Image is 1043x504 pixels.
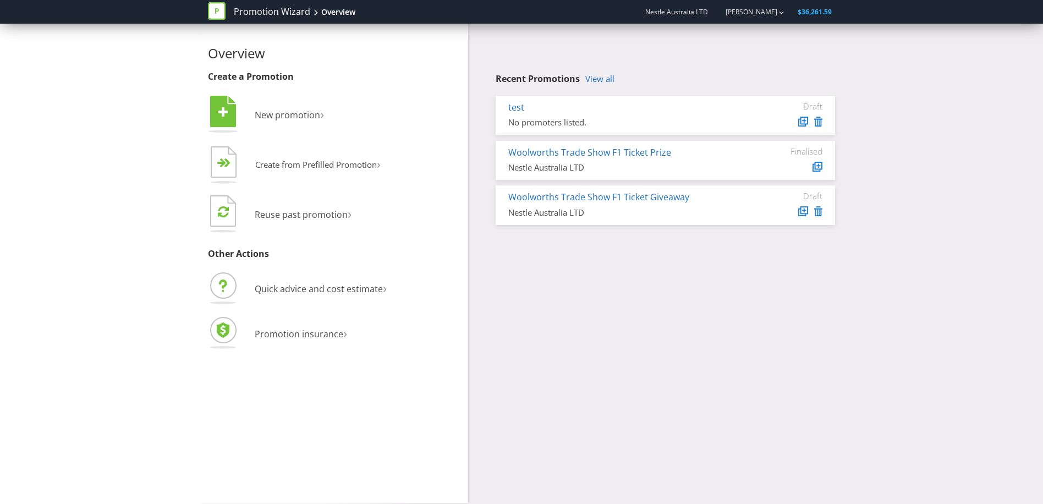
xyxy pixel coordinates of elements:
div: Finalised [756,146,822,156]
div: Overview [321,7,355,18]
tspan:  [218,106,228,118]
h3: Other Actions [208,249,460,259]
span: Reuse past promotion [255,209,348,221]
button: Create from Prefilled Promotion› [208,144,381,188]
span: New promotion [255,109,320,121]
tspan:  [224,158,231,168]
div: Draft [756,101,822,111]
div: No promoters listed. [508,117,740,128]
span: › [383,278,387,297]
a: View all [585,74,614,84]
span: Create from Prefilled Promotion [255,159,377,170]
span: Nestle Australia LTD [645,7,708,17]
span: › [343,324,347,342]
a: Woolworths Trade Show F1 Ticket Giveaway [508,191,689,203]
a: [PERSON_NAME] [715,7,777,17]
span: › [320,105,324,123]
span: › [377,155,381,172]
span: Quick advice and cost estimate [255,283,383,295]
a: Promotion Wizard [234,6,310,18]
div: Draft [756,191,822,201]
div: Nestle Australia LTD [508,162,740,173]
a: Quick advice and cost estimate› [208,283,387,295]
span: Recent Promotions [496,73,580,85]
span: Promotion insurance [255,328,343,340]
tspan:  [218,205,229,218]
a: test [508,101,524,113]
span: › [348,204,352,222]
h3: Create a Promotion [208,72,460,82]
a: Promotion insurance› [208,328,347,340]
span: $36,261.59 [798,7,832,17]
h2: Overview [208,46,460,61]
a: Woolworths Trade Show F1 Ticket Prize [508,146,671,158]
div: Nestle Australia LTD [508,207,740,218]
